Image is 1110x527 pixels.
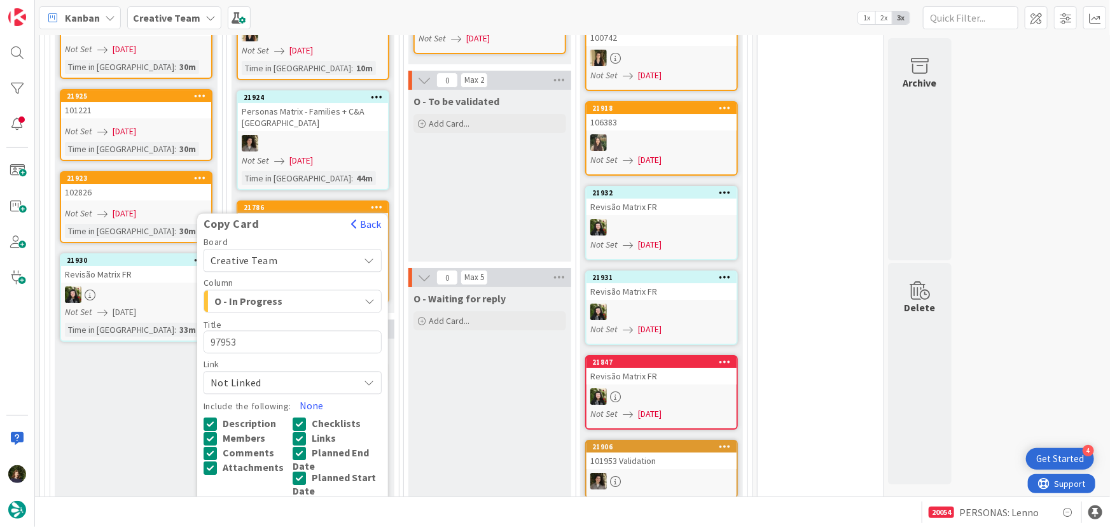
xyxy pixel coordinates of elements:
[592,188,737,197] div: 21932
[350,218,382,232] button: Back
[174,60,176,74] span: :
[1036,453,1084,465] div: Get Started
[638,323,662,336] span: [DATE]
[61,172,211,200] div: 21923102826
[590,239,618,250] i: Not Set
[875,11,892,24] span: 2x
[585,186,738,260] a: 21932Revisão Matrix FRBCNot Set[DATE]
[353,171,376,185] div: 44m
[929,507,954,518] div: 20054
[237,200,389,303] a: 21786Copy CardBackBoardCreative TeamColumnO - In ProgressTitle97953LinkNot LinkedInclude the foll...
[176,142,199,156] div: 30m
[238,103,388,131] div: Personas Matrix - Families + C&A [GEOGRAPHIC_DATA]
[312,432,336,444] span: Links
[204,461,293,476] button: Attachments
[419,32,446,44] i: Not Set
[413,292,506,305] span: O - Waiting for reply
[638,153,662,167] span: [DATE]
[638,238,662,251] span: [DATE]
[174,323,176,337] span: :
[436,73,458,88] span: 0
[237,90,389,190] a: 21924Personas Matrix - Families + C&A [GEOGRAPHIC_DATA]MSNot Set[DATE]Time in [GEOGRAPHIC_DATA]:44m
[413,95,499,108] span: O - To be validated
[590,69,618,81] i: Not Set
[214,293,310,310] span: O - In Progress
[60,253,212,342] a: 21930Revisão Matrix FRBCNot Set[DATE]Time in [GEOGRAPHIC_DATA]:33m
[204,447,293,461] button: Comments
[590,473,607,489] img: MS
[8,8,26,26] img: Visit kanbanzone.com
[67,92,211,101] div: 21925
[586,219,737,235] div: BC
[903,75,937,90] div: Archive
[586,272,737,283] div: 21931
[586,187,737,199] div: 21932
[586,29,737,46] div: 100742
[923,6,1018,29] input: Quick Filter...
[113,306,136,319] span: [DATE]
[204,290,382,313] button: O - In Progress
[176,60,199,74] div: 30m
[429,315,469,327] span: Add Card...
[65,323,174,337] div: Time in [GEOGRAPHIC_DATA]
[351,61,353,75] span: :
[293,418,382,432] button: Checklists
[204,418,293,432] button: Description
[176,224,199,238] div: 30m
[293,432,382,447] button: Links
[61,102,211,118] div: 101221
[590,50,607,66] img: SP
[586,114,737,130] div: 106383
[892,11,910,24] span: 3x
[585,17,738,91] a: 100742SPNot Set[DATE]
[293,472,382,496] button: Planned Start Date
[27,2,58,17] span: Support
[585,271,738,345] a: 21931Revisão Matrix FRBCNot Set[DATE]
[586,102,737,130] div: 21918106383
[204,331,382,354] textarea: 97953
[289,154,313,167] span: [DATE]
[590,408,618,419] i: Not Set
[61,90,211,118] div: 21925101221
[238,135,388,151] div: MS
[466,32,490,45] span: [DATE]
[113,43,136,56] span: [DATE]
[65,306,92,318] i: Not Set
[293,446,369,473] span: Planned End Date
[586,50,737,66] div: SP
[592,442,737,451] div: 21906
[61,266,211,283] div: Revisão Matrix FR
[204,360,219,369] span: Link
[464,77,484,83] div: Max 2
[223,432,265,444] span: Members
[244,203,388,212] div: 21786
[586,453,737,469] div: 101953 Validation
[638,69,662,82] span: [DATE]
[61,184,211,200] div: 102826
[65,286,81,303] img: BC
[586,368,737,384] div: Revisão Matrix FR
[436,270,458,285] span: 0
[211,255,278,267] span: Creative Team
[905,300,936,315] div: Delete
[211,374,353,392] span: Not Linked
[858,11,875,24] span: 1x
[1026,448,1094,470] div: Open Get Started checklist, remaining modules: 4
[223,446,274,459] span: Comments
[242,61,351,75] div: Time in [GEOGRAPHIC_DATA]
[204,238,228,247] span: Board
[242,155,269,166] i: Not Set
[293,496,382,511] button: History
[586,356,737,384] div: 21847Revisão Matrix FR
[67,256,211,265] div: 21930
[586,356,737,368] div: 21847
[585,440,738,498] a: 21906101953 ValidationMS
[586,473,737,489] div: MS
[65,10,100,25] span: Kanban
[204,279,233,288] span: Column
[351,171,353,185] span: :
[293,447,382,472] button: Planned End Date
[312,496,346,509] span: History
[174,142,176,156] span: :
[65,224,174,238] div: Time in [GEOGRAPHIC_DATA]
